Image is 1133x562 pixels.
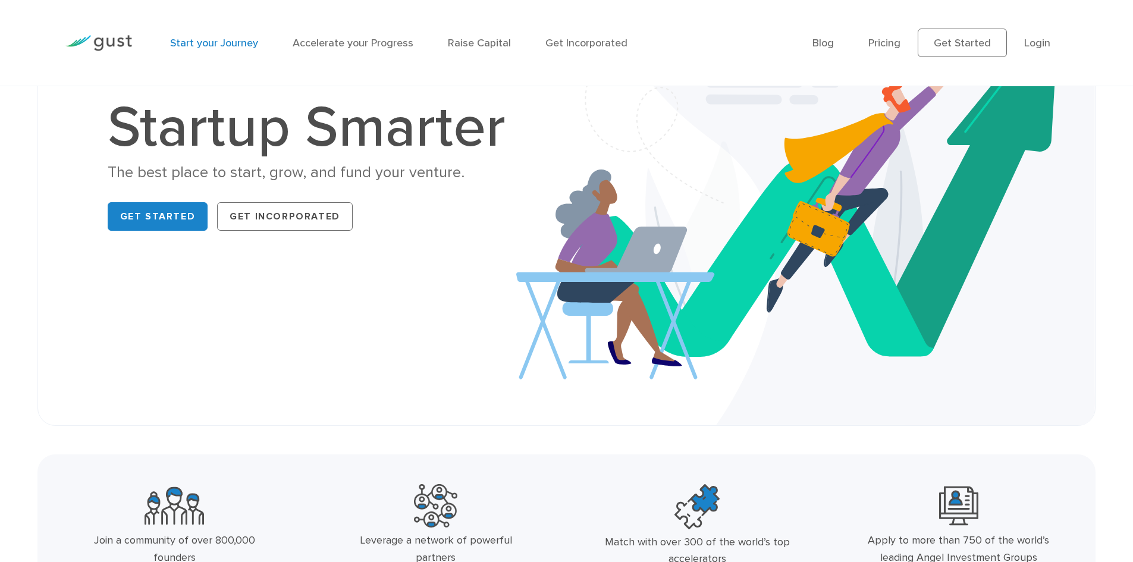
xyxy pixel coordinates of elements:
[812,37,834,49] a: Blog
[1024,37,1050,49] a: Login
[217,202,353,231] a: Get Incorporated
[448,37,511,49] a: Raise Capital
[108,99,518,156] h1: Startup Smarter
[65,35,132,51] img: Gust Logo
[918,29,1007,57] a: Get Started
[414,484,457,528] img: Powerful Partners
[545,37,627,49] a: Get Incorporated
[170,37,258,49] a: Start your Journey
[145,484,204,528] img: Community Founders
[868,37,900,49] a: Pricing
[108,162,518,183] div: The best place to start, grow, and fund your venture.
[108,202,208,231] a: Get Started
[939,484,978,528] img: Leading Angel Investment
[674,484,720,529] img: Top Accelerators
[293,37,413,49] a: Accelerate your Progress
